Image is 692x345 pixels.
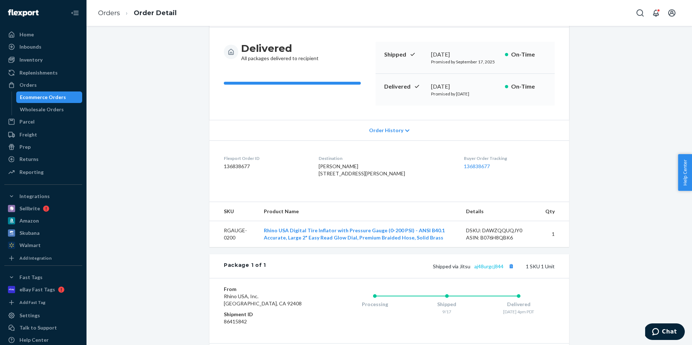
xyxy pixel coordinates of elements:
[19,299,45,305] div: Add Fast Tag
[92,3,182,24] ol: breadcrumbs
[19,156,39,163] div: Returns
[8,9,39,17] img: Flexport logo
[241,42,319,55] h3: Delivered
[4,166,82,178] a: Reporting
[460,202,540,221] th: Details
[339,301,411,308] div: Processing
[466,234,534,241] div: ASIN: B076H8QBK6
[411,309,483,315] div: 9/17
[4,272,82,283] button: Fast Tags
[4,41,82,53] a: Inbounds
[19,255,52,261] div: Add Integration
[4,191,82,202] button: Integrations
[633,6,647,20] button: Open Search Box
[209,202,258,221] th: SKU
[4,29,82,40] a: Home
[369,127,403,134] span: Order History
[20,94,66,101] div: Ecommerce Orders
[466,227,534,234] div: DSKU: DAWZQQUQJY0
[20,106,64,113] div: Wholesale Orders
[464,155,555,161] dt: Buyer Order Tracking
[540,221,569,247] td: 1
[4,129,82,140] a: Freight
[266,261,555,271] div: 1 SKU 1 Unit
[4,298,82,307] a: Add Fast Tag
[474,263,504,269] a: aj48urgcj844
[19,31,34,38] div: Home
[19,118,35,125] div: Parcel
[4,284,82,295] a: eBay Fast Tags
[464,163,490,169] a: 136838677
[19,69,58,76] div: Replenishments
[384,50,425,59] p: Shipped
[431,91,499,97] p: Promised by [DATE]
[4,322,82,333] button: Talk to Support
[98,9,120,17] a: Orders
[319,155,453,161] dt: Destination
[4,215,82,227] a: Amazon
[16,91,83,103] a: Ecommerce Orders
[19,43,41,50] div: Inbounds
[224,293,302,306] span: Rhino USA, Inc. [GEOGRAPHIC_DATA], CA 92408
[224,155,307,161] dt: Flexport Order ID
[19,56,43,63] div: Inventory
[19,131,37,138] div: Freight
[511,82,546,91] p: On-Time
[431,50,499,59] div: [DATE]
[4,239,82,251] a: Walmart
[4,141,82,153] a: Prep
[19,143,31,151] div: Prep
[224,311,310,318] dt: Shipment ID
[19,217,39,224] div: Amazon
[19,205,40,212] div: Sellbrite
[433,263,516,269] span: Shipped via Jitsu
[19,229,40,237] div: Skubana
[224,163,307,170] dd: 136838677
[649,6,663,20] button: Open notifications
[241,42,319,62] div: All packages delivered to recipient
[19,312,40,319] div: Settings
[19,193,50,200] div: Integrations
[4,153,82,165] a: Returns
[4,79,82,91] a: Orders
[19,169,44,176] div: Reporting
[4,227,82,239] a: Skubana
[224,286,310,293] dt: From
[134,9,177,17] a: Order Detail
[431,82,499,91] div: [DATE]
[411,301,483,308] div: Shipped
[4,310,82,321] a: Settings
[319,163,405,176] span: [PERSON_NAME] [STREET_ADDRESS][PERSON_NAME]
[511,50,546,59] p: On-Time
[19,286,55,293] div: eBay Fast Tags
[540,202,569,221] th: Qty
[209,221,258,247] td: RGAUGE-0200
[19,242,41,249] div: Walmart
[19,336,49,344] div: Help Center
[68,6,82,20] button: Close Navigation
[384,82,425,91] p: Delivered
[483,301,555,308] div: Delivered
[4,67,82,79] a: Replenishments
[4,203,82,214] a: Sellbrite
[678,154,692,191] button: Help Center
[19,274,43,281] div: Fast Tags
[645,323,685,341] iframe: Opens a widget where you can chat to one of our agents
[16,104,83,115] a: Wholesale Orders
[4,116,82,127] a: Parcel
[224,261,266,271] div: Package 1 of 1
[431,59,499,65] p: Promised by September 17, 2025
[19,324,57,331] div: Talk to Support
[258,202,460,221] th: Product Name
[19,81,37,89] div: Orders
[506,261,516,271] button: Copy tracking number
[224,318,310,325] dd: 86415842
[4,54,82,66] a: Inventory
[4,254,82,263] a: Add Integration
[483,309,555,315] div: [DATE] 4pm PDT
[264,227,445,241] a: Rhino USA Digital Tire Inflator with Pressure Gauge (0-200 PSI) - ANSI B40.1 Accurate, Large 2" E...
[665,6,679,20] button: Open account menu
